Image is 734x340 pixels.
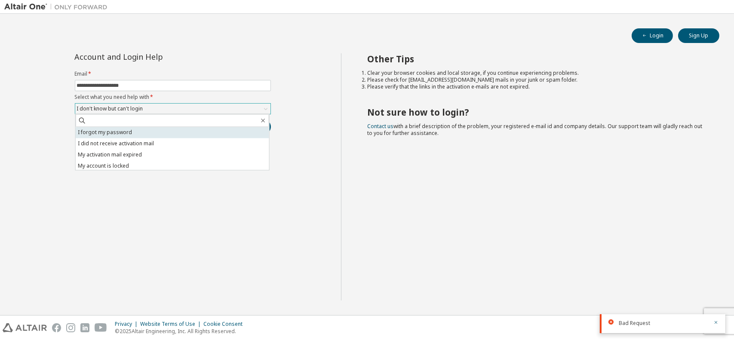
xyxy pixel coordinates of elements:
[75,104,270,114] div: I don't know but can't login
[619,320,650,327] span: Bad Request
[3,323,47,332] img: altair_logo.svg
[115,328,248,335] p: © 2025 Altair Engineering, Inc. All Rights Reserved.
[66,323,75,332] img: instagram.svg
[140,321,203,328] div: Website Terms of Use
[367,53,704,64] h2: Other Tips
[367,77,704,83] li: Please check for [EMAIL_ADDRESS][DOMAIN_NAME] mails in your junk or spam folder.
[115,321,140,328] div: Privacy
[75,94,271,101] label: Select what you need help with
[203,321,248,328] div: Cookie Consent
[367,83,704,90] li: Please verify that the links in the activation e-mails are not expired.
[76,127,269,138] li: I forgot my password
[75,53,232,60] div: Account and Login Help
[678,28,719,43] button: Sign Up
[367,123,393,130] a: Contact us
[95,323,107,332] img: youtube.svg
[367,123,702,137] span: with a brief description of the problem, your registered e-mail id and company details. Our suppo...
[76,104,144,113] div: I don't know but can't login
[632,28,673,43] button: Login
[80,323,89,332] img: linkedin.svg
[367,107,704,118] h2: Not sure how to login?
[52,323,61,332] img: facebook.svg
[4,3,112,11] img: Altair One
[75,70,271,77] label: Email
[367,70,704,77] li: Clear your browser cookies and local storage, if you continue experiencing problems.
